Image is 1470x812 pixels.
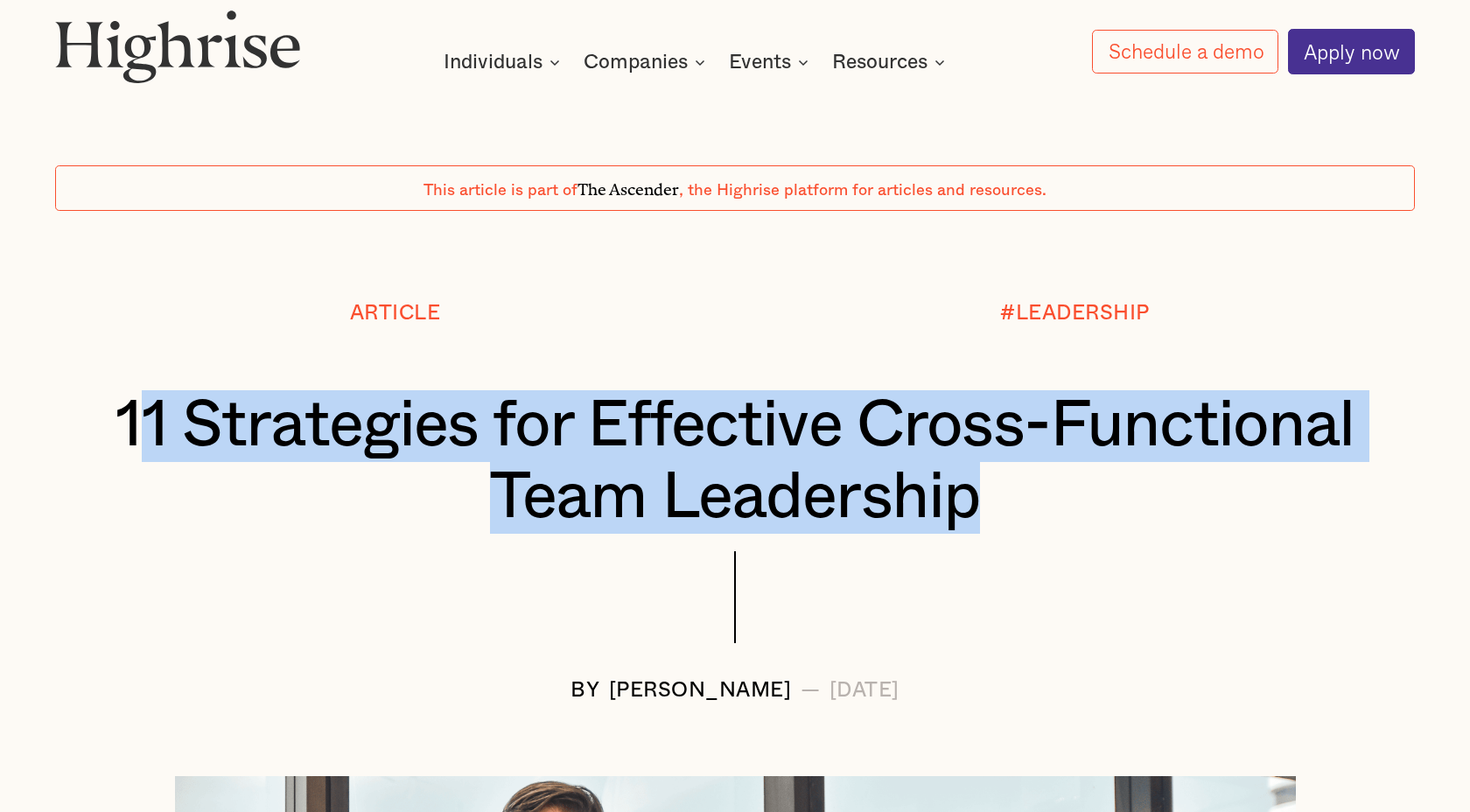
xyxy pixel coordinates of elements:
[423,182,577,199] span: This article is part of
[1000,303,1150,325] div: #LEADERSHIP
[729,52,791,73] div: Events
[609,680,792,703] div: [PERSON_NAME]
[444,52,565,73] div: Individuals
[679,182,1046,199] span: , the Highrise platform for articles and resources.
[801,680,821,703] div: —
[577,176,679,195] span: The Ascender
[832,52,950,73] div: Resources
[570,680,599,703] div: BY
[55,10,301,84] img: Highrise logo
[350,303,441,325] div: Article
[729,52,814,73] div: Events
[584,52,710,73] div: Companies
[584,52,688,73] div: Companies
[112,390,1359,535] h1: 11 Strategies for Effective Cross-Functional Team Leadership
[829,680,899,703] div: [DATE]
[1092,30,1278,74] a: Schedule a demo
[1288,29,1415,73] a: Apply now
[832,52,927,73] div: Resources
[444,52,542,73] div: Individuals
